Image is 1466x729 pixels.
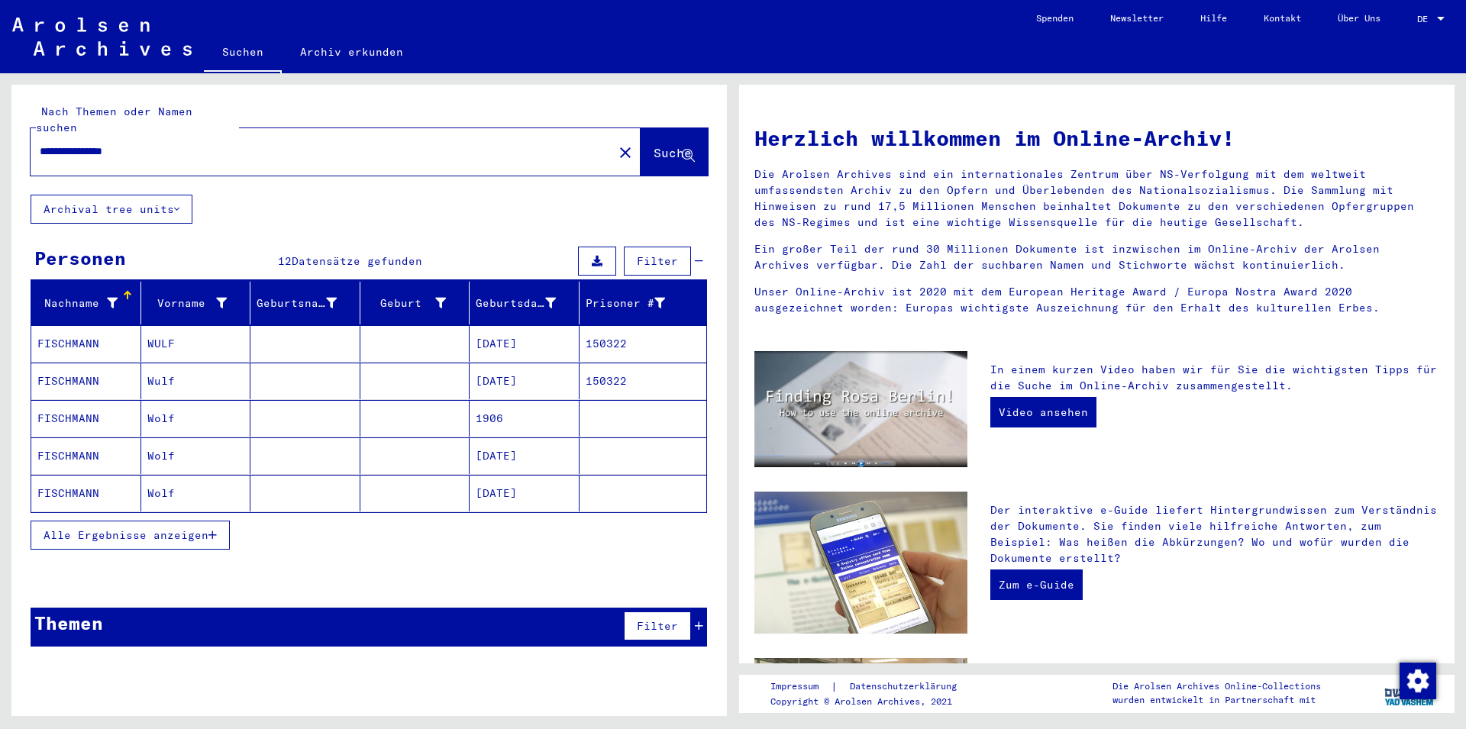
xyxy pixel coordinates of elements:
[470,475,580,511] mat-cell: [DATE]
[838,679,975,695] a: Datenschutzerklärung
[610,137,641,167] button: Clear
[31,521,230,550] button: Alle Ergebnisse anzeigen
[637,619,678,633] span: Filter
[580,363,707,399] mat-cell: 150322
[641,128,708,176] button: Suche
[586,295,666,311] div: Prisoner #
[31,437,141,474] mat-cell: FISCHMANN
[1112,693,1321,707] p: wurden entwickelt in Partnerschaft mit
[141,437,251,474] mat-cell: Wolf
[141,400,251,437] mat-cell: Wolf
[31,363,141,399] mat-cell: FISCHMANN
[624,611,691,640] button: Filter
[470,325,580,362] mat-cell: [DATE]
[44,528,208,542] span: Alle Ergebnisse anzeigen
[470,363,580,399] mat-cell: [DATE]
[990,397,1096,427] a: Video ansehen
[770,679,831,695] a: Impressum
[754,166,1439,231] p: Die Arolsen Archives sind ein internationales Zentrum über NS-Verfolgung mit dem weltweit umfasse...
[1112,679,1321,693] p: Die Arolsen Archives Online-Collections
[250,282,360,324] mat-header-cell: Geburtsname
[990,362,1439,394] p: In einem kurzen Video haben wir für Sie die wichtigsten Tipps für die Suche im Online-Archiv zusa...
[616,144,635,162] mat-icon: close
[147,295,228,311] div: Vorname
[366,291,470,315] div: Geburt‏
[12,18,192,56] img: Arolsen_neg.svg
[147,291,250,315] div: Vorname
[204,34,282,73] a: Suchen
[654,145,692,160] span: Suche
[257,295,337,311] div: Geburtsname
[754,122,1439,154] h1: Herzlich willkommen im Online-Archiv!
[141,282,251,324] mat-header-cell: Vorname
[754,492,967,634] img: eguide.jpg
[580,282,707,324] mat-header-cell: Prisoner #
[257,291,360,315] div: Geburtsname
[282,34,421,70] a: Archiv erkunden
[637,254,678,268] span: Filter
[292,254,422,268] span: Datensätze gefunden
[34,609,103,637] div: Themen
[754,351,967,467] img: video.jpg
[360,282,470,324] mat-header-cell: Geburt‏
[990,569,1083,600] a: Zum e-Guide
[31,400,141,437] mat-cell: FISCHMANN
[141,325,251,362] mat-cell: WULF
[34,244,126,272] div: Personen
[476,295,556,311] div: Geburtsdatum
[470,437,580,474] mat-cell: [DATE]
[31,475,141,511] mat-cell: FISCHMANN
[37,291,140,315] div: Nachname
[1417,14,1434,24] span: DE
[580,325,707,362] mat-cell: 150322
[141,475,251,511] mat-cell: Wolf
[31,195,192,224] button: Archival tree units
[31,282,141,324] mat-header-cell: Nachname
[754,241,1439,273] p: Ein großer Teil der rund 30 Millionen Dokumente ist inzwischen im Online-Archiv der Arolsen Archi...
[1400,663,1436,699] img: Zustimmung ändern
[141,363,251,399] mat-cell: Wulf
[770,679,975,695] div: |
[470,282,580,324] mat-header-cell: Geburtsdatum
[1381,674,1439,712] img: yv_logo.png
[624,247,691,276] button: Filter
[366,295,447,311] div: Geburt‏
[470,400,580,437] mat-cell: 1906
[586,291,689,315] div: Prisoner #
[754,284,1439,316] p: Unser Online-Archiv ist 2020 mit dem European Heritage Award / Europa Nostra Award 2020 ausgezeic...
[770,695,975,708] p: Copyright © Arolsen Archives, 2021
[990,502,1439,566] p: Der interaktive e-Guide liefert Hintergrundwissen zum Verständnis der Dokumente. Sie finden viele...
[31,325,141,362] mat-cell: FISCHMANN
[476,291,579,315] div: Geburtsdatum
[37,295,118,311] div: Nachname
[1399,662,1435,698] div: Zustimmung ändern
[278,254,292,268] span: 12
[36,105,192,134] mat-label: Nach Themen oder Namen suchen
